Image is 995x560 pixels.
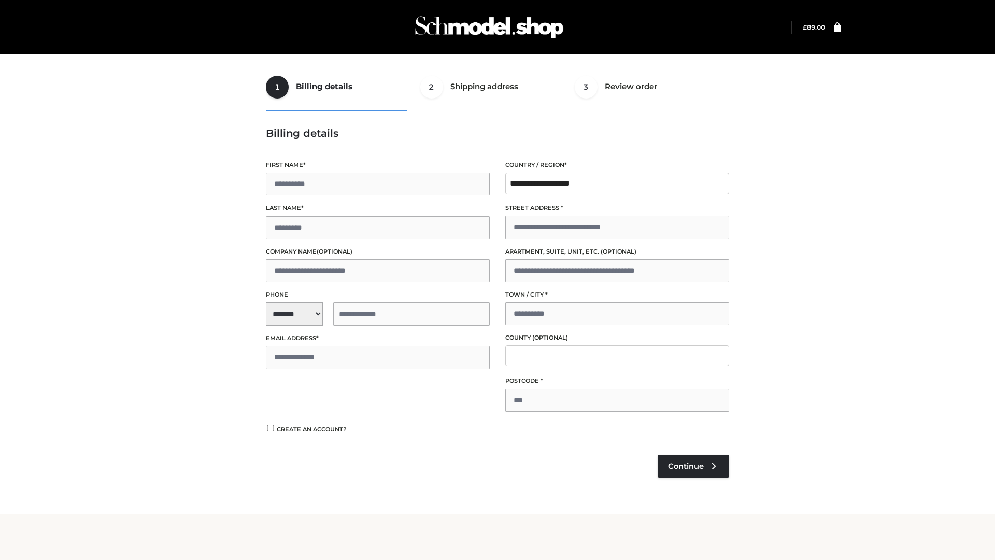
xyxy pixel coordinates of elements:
[266,290,490,300] label: Phone
[266,160,490,170] label: First name
[505,203,729,213] label: Street address
[277,426,347,433] span: Create an account?
[266,333,490,343] label: Email address
[266,425,275,431] input: Create an account?
[505,247,729,257] label: Apartment, suite, unit, etc.
[505,290,729,300] label: Town / City
[266,127,729,139] h3: Billing details
[505,160,729,170] label: Country / Region
[803,23,825,31] bdi: 89.00
[601,248,636,255] span: (optional)
[658,455,729,478] a: Continue
[266,247,490,257] label: Company name
[532,334,568,341] span: (optional)
[668,461,704,471] span: Continue
[803,23,807,31] span: £
[317,248,352,255] span: (optional)
[411,7,567,48] img: Schmodel Admin 964
[505,333,729,343] label: County
[505,376,729,386] label: Postcode
[803,23,825,31] a: £89.00
[266,203,490,213] label: Last name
